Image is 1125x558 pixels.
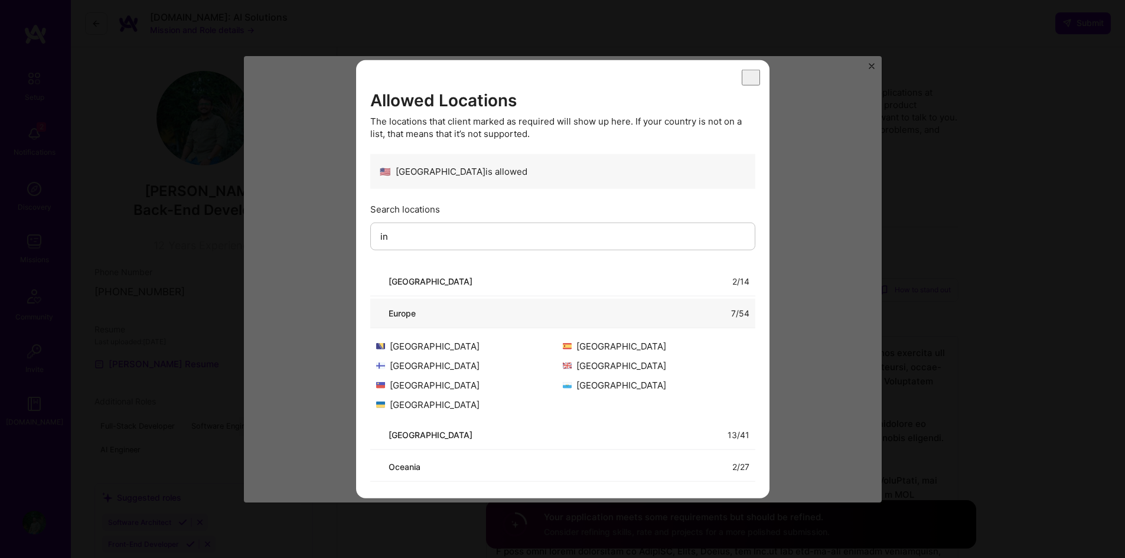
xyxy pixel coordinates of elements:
i: icon Close [746,74,755,83]
div: [GEOGRAPHIC_DATA] [389,429,472,441]
i: icon ArrowDown [376,430,384,439]
img: Liechtenstein [376,382,385,389]
div: [GEOGRAPHIC_DATA] [563,360,749,372]
i: icon ArrowDown [376,462,384,471]
div: 13 / 41 [728,429,749,441]
img: Spain [563,343,572,350]
div: Oceania [389,461,420,473]
img: Bosnia and Herzegovina [376,343,385,350]
div: 7 / 54 [731,307,749,319]
span: 🇺🇸 [380,165,391,178]
div: 2 / 27 [732,461,749,473]
input: Enter country name [370,223,755,250]
i: icon ArrowDown [376,277,384,285]
div: [GEOGRAPHIC_DATA] is allowed [380,165,527,178]
img: Ukraine [376,402,385,408]
div: 2 / 14 [732,275,749,288]
i: icon CheckBlack [731,167,740,176]
div: modal [356,60,769,498]
img: San Marino [563,382,572,389]
div: [GEOGRAPHIC_DATA] [563,379,749,391]
div: Search locations [370,203,755,216]
img: United Kingdom [563,363,572,369]
i: icon ArrowDown [376,309,384,317]
h3: Allowed Locations [370,90,755,110]
div: [GEOGRAPHIC_DATA] [376,360,563,372]
div: Europe [389,307,416,319]
img: Finland [376,363,385,369]
div: [GEOGRAPHIC_DATA] [376,340,563,353]
div: [GEOGRAPHIC_DATA] [376,379,563,391]
div: The locations that client marked as required will show up here. If your country is not on a list,... [370,115,755,140]
div: [GEOGRAPHIC_DATA] [389,275,472,288]
div: [GEOGRAPHIC_DATA] [563,340,749,353]
div: [GEOGRAPHIC_DATA] [376,399,563,411]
